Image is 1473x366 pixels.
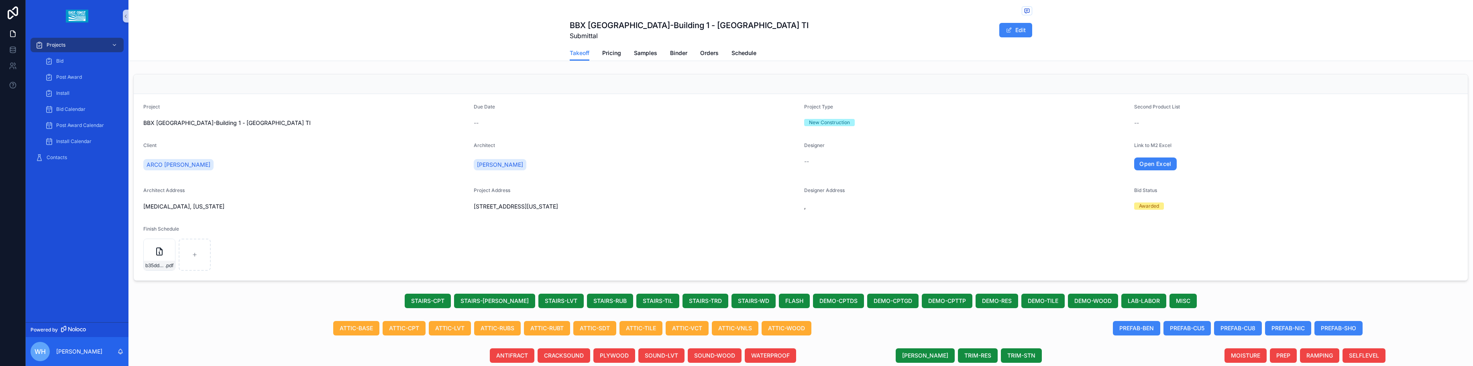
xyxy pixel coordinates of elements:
span: -- [804,157,809,166]
span: Architect Address [143,187,185,193]
span: Submittal [570,31,809,41]
a: Projects [31,38,124,52]
span: [PERSON_NAME] [477,161,523,169]
p: [PERSON_NAME] [56,348,102,356]
span: ATTIC-SDT [580,324,610,332]
span: LAB-LABOR [1128,297,1160,305]
span: SOUND-LVT [645,352,678,360]
button: SOUND-LVT [638,348,685,363]
span: Finish Schedule [143,226,179,232]
button: DEMO-TILE [1021,294,1065,308]
span: Projects [47,42,65,48]
span: WATERPROOF [751,352,790,360]
span: MOISTURE [1231,352,1260,360]
span: Project Address [474,187,510,193]
span: RAMPING [1306,352,1333,360]
span: STAIRS-TIL [643,297,673,305]
button: [PERSON_NAME] [896,348,955,363]
button: DEMO-CPTGD [867,294,919,308]
span: STAIRS-WD [738,297,769,305]
button: TRIM-RES [958,348,998,363]
span: .pdf [165,262,173,269]
span: TRIM-RES [964,352,991,360]
span: DEMO-CPTGD [874,297,912,305]
span: Due Date [474,104,495,110]
button: PLYWOOD [593,348,635,363]
a: Samples [634,46,657,62]
a: Install Calendar [40,134,124,149]
a: [PERSON_NAME] [474,159,526,170]
span: Binder [670,49,687,57]
span: FLASH [785,297,803,305]
span: -- [474,119,479,127]
a: Binder [670,46,687,62]
span: ATTIC-BASE [340,324,373,332]
span: Designer [804,142,825,148]
button: ATTIC-WOOD [762,321,811,335]
a: ARCO [PERSON_NAME] [143,159,214,170]
button: DEMO-RES [976,294,1018,308]
span: TRIM-STN [1007,352,1035,360]
span: CRACKSOUND [544,352,584,360]
span: Bid Calendar [56,106,86,112]
button: ATTIC-RUBT [524,321,570,335]
span: ATTIC-LVT [435,324,465,332]
button: ATTIC-VCT [666,321,709,335]
div: Awarded [1139,202,1159,210]
button: ATTIC-SDT [573,321,616,335]
span: Samples [634,49,657,57]
span: PREFAB-BEN [1119,324,1154,332]
span: Second Product List [1134,104,1180,110]
button: ATTIC-TILE [619,321,662,335]
button: PREFAB-SHO [1314,321,1363,335]
span: ATTIC-VNLS [718,324,752,332]
span: [STREET_ADDRESS][US_STATE] [474,202,798,211]
a: Post Award Calendar [40,118,124,133]
span: [MEDICAL_DATA], [US_STATE] [143,202,467,211]
button: PREFAB-CU8 [1214,321,1262,335]
span: Install [56,90,69,96]
span: b35dd20f-ce94-4bf3-8f87-4db799855456-I620-Finish-Schedule [145,262,165,269]
a: Powered by [26,322,128,337]
button: ATTIC-BASE [333,321,379,335]
a: Install [40,86,124,100]
button: CRACKSOUND [538,348,590,363]
span: ATTIC-RUBS [481,324,514,332]
button: WATERPROOF [745,348,796,363]
span: SOUND-WOOD [694,352,735,360]
a: Schedule [731,46,756,62]
div: New Construction [809,119,850,126]
span: Takeoff [570,49,589,57]
span: STAIRS-TRD [689,297,722,305]
span: PREFAB-CU8 [1220,324,1255,332]
button: FLASH [779,294,810,308]
span: DEMO-RES [982,297,1012,305]
span: ATTIC-TILE [626,324,656,332]
button: LAB-LABOR [1121,294,1166,308]
button: PREP [1270,348,1297,363]
span: BBX [GEOGRAPHIC_DATA]-Building 1 - [GEOGRAPHIC_DATA] TI [143,119,467,127]
button: DEMO-WOOD [1068,294,1118,308]
span: Schedule [731,49,756,57]
button: PREFAB-NIC [1265,321,1311,335]
span: Architect [474,142,495,148]
button: STAIRS-RUB [587,294,633,308]
span: PREFAB-CU5 [1170,324,1204,332]
a: Bid Calendar [40,102,124,117]
div: scrollable content [26,32,128,322]
span: , [804,202,1128,211]
button: ATTIC-RUBS [474,321,521,335]
span: Powered by [31,327,58,333]
span: Bid Status [1134,187,1157,193]
span: Project Type [804,104,833,110]
span: STAIRS-[PERSON_NAME] [460,297,529,305]
span: Pricing [602,49,621,57]
button: SELFLEVEL [1343,348,1385,363]
button: DEMO-CPTTP [922,294,972,308]
span: MISC [1176,297,1190,305]
button: ATTIC-VNLS [712,321,758,335]
span: PREFAB-SHO [1321,324,1356,332]
h1: BBX [GEOGRAPHIC_DATA]-Building 1 - [GEOGRAPHIC_DATA] TI [570,20,809,31]
span: Install Calendar [56,138,92,145]
button: STAIRS-TRD [683,294,728,308]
